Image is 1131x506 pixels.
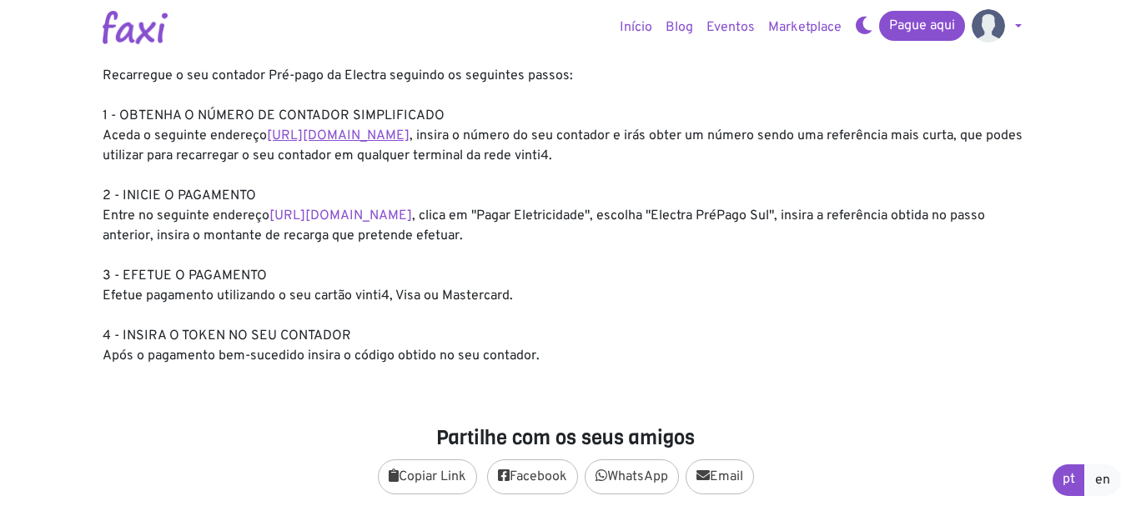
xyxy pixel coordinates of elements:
a: Email [686,459,754,494]
h4: Partilhe com os seus amigos [103,426,1028,450]
img: Logotipo Faxi Online [103,11,168,44]
a: Eventos [700,11,762,44]
a: Facebook [487,459,578,494]
a: Início [613,11,659,44]
a: Pague aqui [879,11,965,41]
button: Copiar Link [378,459,477,494]
a: Marketplace [762,11,848,44]
a: Blog [659,11,700,44]
a: pt [1053,464,1085,496]
div: Recarregue o seu contador Pré-pago da Electra seguindo os seguintes passos: 1 - OBTENHA O NÚMERO ... [103,66,1028,366]
a: WhatsApp [585,459,679,494]
a: en [1084,464,1121,496]
a: [URL][DOMAIN_NAME] [267,128,410,144]
a: [URL][DOMAIN_NAME] [269,208,412,224]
